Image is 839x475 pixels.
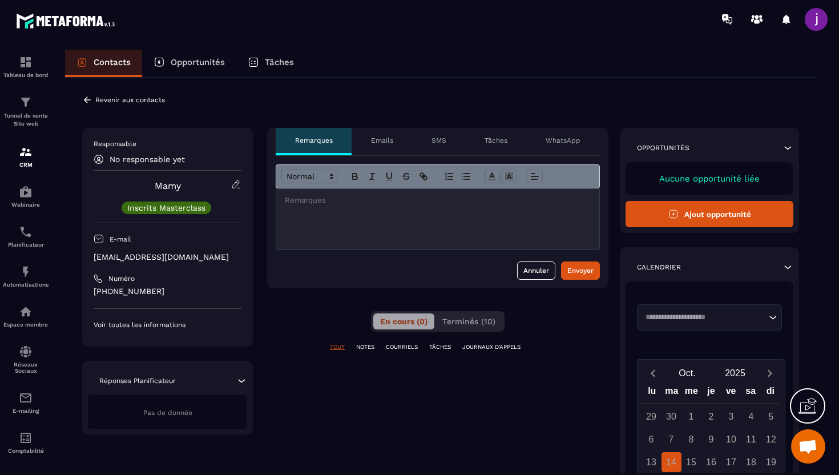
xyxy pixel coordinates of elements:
[3,361,49,374] p: Réseaux Sociaux
[386,343,418,351] p: COURRIELS
[701,429,721,449] div: 9
[642,406,661,426] div: 29
[3,216,49,256] a: schedulerschedulerPlanificateur
[761,429,781,449] div: 12
[3,422,49,462] a: accountantaccountantComptabilité
[721,383,741,403] div: ve
[3,47,49,87] a: formationformationTableau de bord
[760,383,780,403] div: di
[681,383,701,403] div: me
[3,448,49,454] p: Comptabilité
[741,452,761,472] div: 18
[761,452,781,472] div: 19
[642,452,661,472] div: 13
[19,185,33,199] img: automations
[19,55,33,69] img: formation
[662,383,682,403] div: ma
[19,305,33,319] img: automations
[19,145,33,159] img: formation
[3,383,49,422] a: emailemailE-mailing
[108,274,135,283] p: Numéro
[711,363,759,383] button: Open years overlay
[701,452,721,472] div: 16
[701,383,721,403] div: je
[3,408,49,414] p: E-mailing
[721,429,741,449] div: 10
[741,429,761,449] div: 11
[19,95,33,109] img: formation
[94,286,241,297] p: [PHONE_NUMBER]
[721,452,741,472] div: 17
[642,312,766,323] input: Search for option
[3,87,49,136] a: formationformationTunnel de vente Site web
[567,265,594,276] div: Envoyer
[19,345,33,359] img: social-network
[3,336,49,383] a: social-networksocial-networkRéseaux Sociaux
[435,313,502,329] button: Terminés (10)
[373,313,434,329] button: En cours (0)
[19,391,33,405] img: email
[3,281,49,288] p: Automatisations
[546,136,580,145] p: WhatsApp
[94,57,131,67] p: Contacts
[741,383,761,403] div: sa
[759,365,780,381] button: Next month
[517,261,555,280] button: Annuler
[265,57,294,67] p: Tâches
[642,429,661,449] div: 6
[741,406,761,426] div: 4
[94,320,241,329] p: Voir toutes les informations
[485,136,507,145] p: Tâches
[142,50,236,77] a: Opportunités
[356,343,374,351] p: NOTES
[701,406,721,426] div: 2
[761,406,781,426] div: 5
[642,365,663,381] button: Previous month
[681,452,701,472] div: 15
[19,225,33,239] img: scheduler
[561,261,600,280] button: Envoyer
[3,162,49,168] p: CRM
[19,431,33,445] img: accountant
[637,174,782,184] p: Aucune opportunité liée
[110,155,185,164] p: No responsable yet
[3,136,49,176] a: formationformationCRM
[3,176,49,216] a: automationsautomationsWebinaire
[371,136,393,145] p: Emails
[236,50,305,77] a: Tâches
[143,409,192,417] span: Pas de donnée
[380,317,427,326] span: En cours (0)
[95,96,165,104] p: Revenir aux contacts
[171,57,225,67] p: Opportunités
[127,204,205,212] p: Inscrits Masterclass
[661,429,681,449] div: 7
[642,383,662,403] div: lu
[462,343,521,351] p: JOURNAUX D'APPELS
[155,180,181,191] a: Mamy
[19,265,33,279] img: automations
[681,429,701,449] div: 8
[3,321,49,328] p: Espace membre
[637,263,681,272] p: Calendrier
[661,406,681,426] div: 30
[110,235,131,244] p: E-mail
[65,50,142,77] a: Contacts
[99,376,176,385] p: Réponses Planificateur
[330,343,345,351] p: TOUT
[626,201,793,227] button: Ajout opportunité
[431,136,446,145] p: SMS
[94,252,241,263] p: [EMAIL_ADDRESS][DOMAIN_NAME]
[442,317,495,326] span: Terminés (10)
[94,139,241,148] p: Responsable
[3,72,49,78] p: Tableau de bord
[16,10,119,31] img: logo
[429,343,451,351] p: TÂCHES
[721,406,741,426] div: 3
[3,256,49,296] a: automationsautomationsAutomatisations
[295,136,333,145] p: Remarques
[3,202,49,208] p: Webinaire
[791,429,825,464] div: Ouvrir le chat
[637,304,782,331] div: Search for option
[3,241,49,248] p: Planificateur
[663,363,711,383] button: Open months overlay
